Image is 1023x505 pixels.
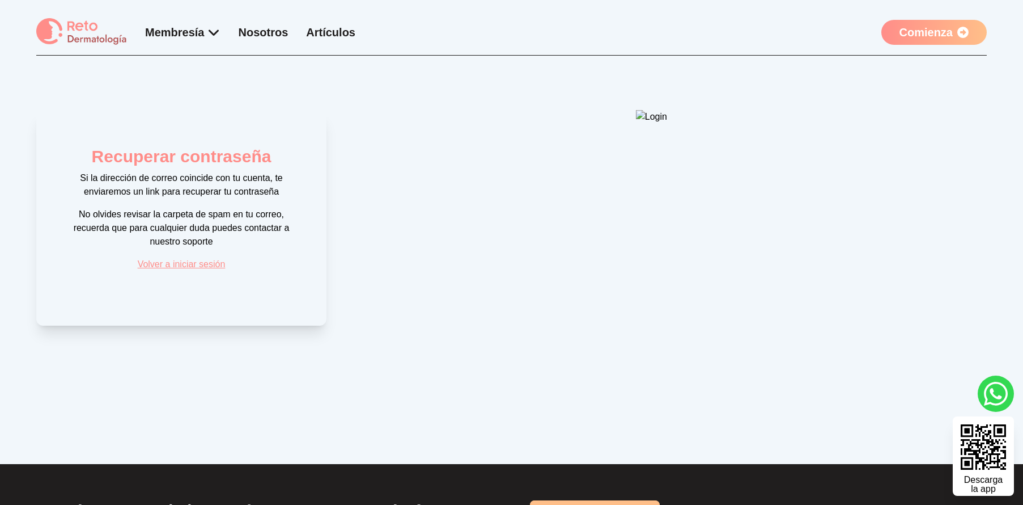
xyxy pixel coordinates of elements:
[36,18,127,46] img: logo Reto dermatología
[239,26,288,39] a: Nosotros
[138,258,226,271] a: Volver a iniciar sesión
[306,26,355,39] a: Artículos
[964,475,1003,494] div: Descarga la app
[73,146,290,167] h2: Recuperar contraseña
[145,24,220,40] div: Membresía
[978,376,1014,412] a: whatsapp button
[73,171,290,199] p: Si la dirección de correo coincide con tu cuenta, te enviaremos un link para recuperar tu contraseña
[881,20,987,45] a: Comienza
[73,208,290,249] p: No olvides revisar la carpeta de spam en tu correo, recuerda que para cualquier duda puedes conta...
[636,110,863,337] img: Login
